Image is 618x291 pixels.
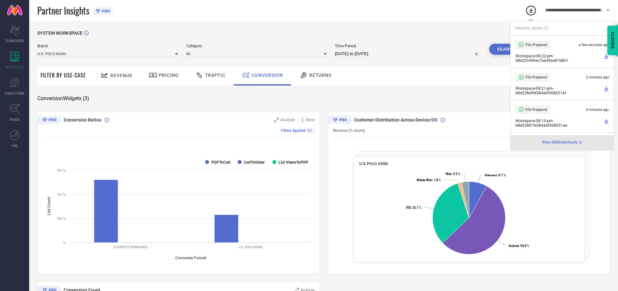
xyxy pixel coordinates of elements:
[57,169,65,172] text: 2Cr %
[417,178,432,182] tspan: Mobile Web
[417,178,441,182] text: : 1.8 %
[328,116,352,125] div: Premium
[586,108,609,112] span: 3 minutes ago
[484,173,505,177] text: : 8.1 %
[515,86,602,95] span: Workspace - 08:21-pm - 68e528e9fe384a6f568651af
[604,119,609,128] a: Download
[306,118,315,122] span: More
[63,241,65,244] text: 0
[37,4,89,17] span: Partner Insights
[525,108,547,112] span: File Prepared
[175,256,206,260] tspan: Consumer Funnel
[6,64,24,69] span: WORKSPACE
[508,244,529,248] text: : 54.8 %
[579,43,609,47] span: a few seconds ago
[9,117,20,122] span: TRENDS
[5,38,24,43] span: SCORECARDS
[484,173,497,177] tspan: Unknown
[445,172,460,176] text: : 3.2 %
[508,244,518,248] tspan: Android
[37,95,89,102] span: Conversion Widgets ( 3 )
[515,54,602,63] span: Workspace - 08:22-pm - 68e529496ec7ea49ae87d861
[445,172,451,176] tspan: Web
[354,117,437,122] span: Customer Distribution Across Device/OS
[114,245,147,249] text: COMPETITOR BRANDS
[542,140,583,145] div: Open download page
[525,5,537,16] div: Open download list
[333,128,365,133] span: Revenue (% share)
[335,44,481,48] span: Time Period
[100,9,110,14] span: PRO
[604,86,609,95] a: Download
[37,30,82,36] span: SYSTEM WORKSPACE
[159,73,179,78] span: Pricing
[525,75,547,79] span: File Prepared
[525,43,547,47] span: File Prepared
[309,73,331,78] span: Returns
[5,91,25,96] span: SUGGESTIONS
[406,206,421,209] text: : 32.1 %
[406,206,411,209] tspan: IOS
[211,160,230,165] text: PDPToCart
[335,50,481,58] input: Select time period
[41,71,86,79] span: Filter By Use-Case
[64,117,101,122] span: Conversion Ratios
[515,119,602,128] span: Workspace - 08:19-pm - 68e52881fe384a6f568651ae
[586,75,609,79] span: 2 minutes ago
[47,197,51,215] tspan: List Count
[37,116,61,125] div: Premium
[280,118,294,122] span: Analyse
[281,128,306,133] span: Filters Applied
[252,73,283,78] span: Conversion
[515,26,549,30] span: Recently Added ( 5 )
[278,160,308,165] text: List ViewsToPDP
[57,217,65,220] text: 50L %
[604,54,609,63] a: Download
[489,44,524,55] button: Search
[542,140,578,145] span: View All 6 Downloads
[37,44,178,48] span: Brand
[244,160,265,165] text: CartToOrder
[110,73,132,78] span: Revenue
[57,192,65,196] text: 1Cr %
[239,245,263,249] text: U.S. POLO ASSN.
[205,73,225,78] span: Traffic
[542,140,583,145] a: View All6Downloads
[12,143,18,148] span: FWD
[359,161,389,166] span: U.S. POLO ASSN.
[186,44,327,48] span: Category
[274,118,279,122] svg: Zoom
